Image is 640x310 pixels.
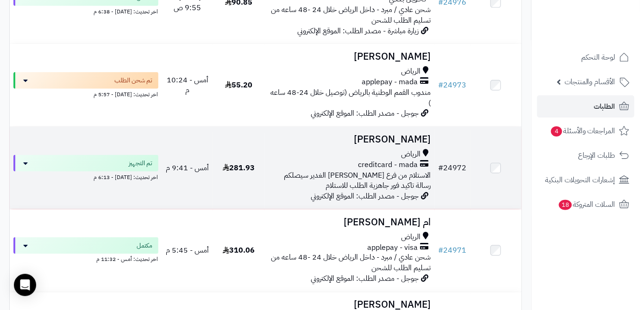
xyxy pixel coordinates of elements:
a: لوحة التحكم [537,46,634,68]
span: 281.93 [223,162,255,174]
div: Open Intercom Messenger [14,274,36,296]
span: مكتمل [137,241,153,250]
a: الطلبات [537,95,634,118]
span: زيارة مباشرة - مصدر الطلب: الموقع الإلكتروني [298,25,419,37]
div: اخر تحديث: [DATE] - 5:57 م [13,89,158,99]
div: اخر تحديث: [DATE] - 6:38 م [13,6,158,16]
span: الطلبات [594,100,615,113]
span: لوحة التحكم [581,51,615,64]
a: السلات المتروكة18 [537,193,634,216]
span: applepay - visa [368,242,418,253]
a: #24971 [439,245,467,256]
span: 55.20 [225,80,252,91]
span: طلبات الإرجاع [578,149,615,162]
span: # [439,80,444,91]
span: شحن عادي / مبرد - داخل الرياض خلال 24 -48 ساعه من تسليم الطلب للشحن [271,252,431,274]
span: creditcard - mada [358,160,418,170]
span: إشعارات التحويلات البنكية [545,174,615,186]
a: طلبات الإرجاع [537,144,634,167]
div: اخر تحديث: [DATE] - 6:13 م [13,172,158,181]
span: أمس - 9:41 م [166,162,209,174]
span: جوجل - مصدر الطلب: الموقع الإلكتروني [311,191,419,202]
span: الرياض [402,66,421,77]
span: applepay - mada [362,77,418,87]
span: أمس - 10:24 م [167,74,208,96]
span: تم شحن الطلب [115,76,153,85]
span: المراجعات والأسئلة [550,124,615,137]
span: جوجل - مصدر الطلب: الموقع الإلكتروني [311,273,419,285]
span: # [439,245,444,256]
span: 4 [551,126,562,136]
span: مندوب القمم الوطنية بالرياض (توصيل خلال 24-48 ساعه ) [271,87,431,109]
div: اخر تحديث: أمس - 11:32 م [13,254,158,264]
h3: ام [PERSON_NAME] [268,217,431,228]
h3: [PERSON_NAME] [268,134,431,145]
span: 310.06 [223,245,255,256]
span: أمس - 5:45 م [166,245,209,256]
span: 18 [559,200,572,210]
a: المراجعات والأسئلة4 [537,120,634,142]
span: الرياض [402,149,421,160]
a: إشعارات التحويلات البنكية [537,169,634,191]
h3: [PERSON_NAME] [268,51,431,62]
span: الأقسام والمنتجات [565,75,615,88]
span: جوجل - مصدر الطلب: الموقع الإلكتروني [311,108,419,119]
span: الاستلام من فرع [PERSON_NAME] الغدير سيصلكم رسالة تاكيد فور جاهزية الطلب للاستلام [284,170,431,192]
span: تم التجهيز [129,159,153,168]
span: الرياض [402,232,421,242]
span: السلات المتروكة [558,198,615,211]
a: #24973 [439,80,467,91]
a: #24972 [439,162,467,174]
span: شحن عادي / مبرد - داخل الرياض خلال 24 -48 ساعه من تسليم الطلب للشحن [271,4,431,26]
span: # [439,162,444,174]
